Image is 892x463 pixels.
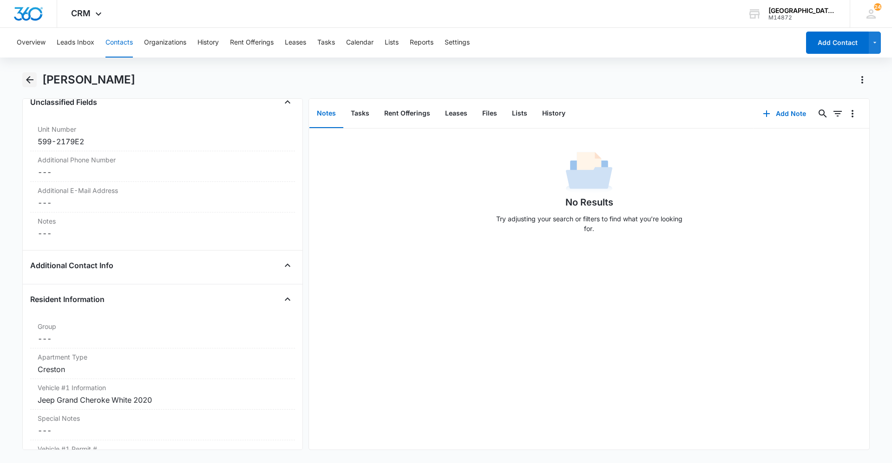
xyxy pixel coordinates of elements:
[317,28,335,58] button: Tasks
[38,228,288,239] dd: ---
[566,149,612,195] img: No Data
[874,3,881,11] div: notifications count
[343,99,377,128] button: Tasks
[30,379,295,410] div: Vehicle #1 InformationJeep Grand Cheroke White 2020
[492,214,687,233] p: Try adjusting your search or filters to find what you’re looking for.
[438,99,475,128] button: Leases
[385,28,399,58] button: Lists
[38,352,288,362] label: Apartment Type
[768,14,836,21] div: account id
[17,28,46,58] button: Overview
[38,167,288,178] dd: ---
[38,322,288,331] label: Group
[280,258,295,273] button: Close
[38,413,288,423] label: Special Notes
[38,394,288,405] div: Jeep Grand Cheroke White 2020
[38,333,288,344] dd: ---
[197,28,219,58] button: History
[475,99,505,128] button: Files
[30,260,113,271] h4: Additional Contact Info
[38,383,288,392] label: Vehicle #1 Information
[874,3,881,11] span: 24
[38,216,288,226] label: Notes
[38,425,288,436] dd: ---
[30,121,295,151] div: Unit Number599-2179E2
[377,99,438,128] button: Rent Offerings
[280,292,295,307] button: Close
[38,136,288,147] div: 599-2179E2
[30,151,295,182] div: Additional Phone Number---
[30,182,295,212] div: Additional E-Mail Address---
[806,32,869,54] button: Add Contact
[815,106,830,121] button: Search...
[855,72,870,87] button: Actions
[230,28,274,58] button: Rent Offerings
[535,99,573,128] button: History
[30,348,295,379] div: Apartment TypeCreston
[505,99,535,128] button: Lists
[38,124,288,134] label: Unit Number
[30,318,295,348] div: Group---
[22,72,37,87] button: Back
[38,186,288,195] label: Additional E-Mail Address
[30,410,295,440] div: Special Notes---
[410,28,433,58] button: Reports
[42,73,135,87] h1: [PERSON_NAME]
[38,364,288,375] div: Creston
[280,95,295,109] button: Close
[30,212,295,243] div: Notes---
[38,197,288,208] dd: ---
[309,99,343,128] button: Notes
[754,103,815,125] button: Add Note
[38,155,288,165] label: Additional Phone Number
[830,106,845,121] button: Filters
[845,106,860,121] button: Overflow Menu
[346,28,374,58] button: Calendar
[144,28,186,58] button: Organizations
[768,7,836,14] div: account name
[445,28,470,58] button: Settings
[38,444,288,454] label: Vehicle #1 Permit #
[30,96,97,108] h4: Unclassified Fields
[71,8,91,18] span: CRM
[57,28,94,58] button: Leads Inbox
[565,195,613,209] h1: No Results
[285,28,306,58] button: Leases
[30,294,105,305] h4: Resident Information
[105,28,133,58] button: Contacts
